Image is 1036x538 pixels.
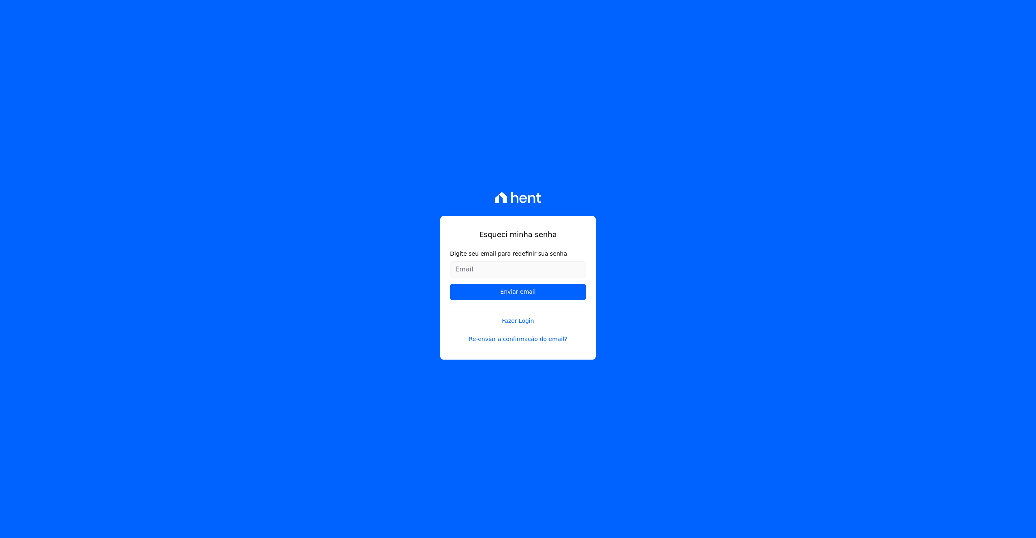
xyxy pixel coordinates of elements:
[450,335,586,343] a: Re-enviar a confirmação do email?
[450,307,586,325] a: Fazer Login
[450,229,586,240] h1: Esqueci minha senha
[450,284,586,300] input: Enviar email
[450,250,586,258] label: Digite seu email para redefinir sua senha
[450,261,586,277] input: Email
